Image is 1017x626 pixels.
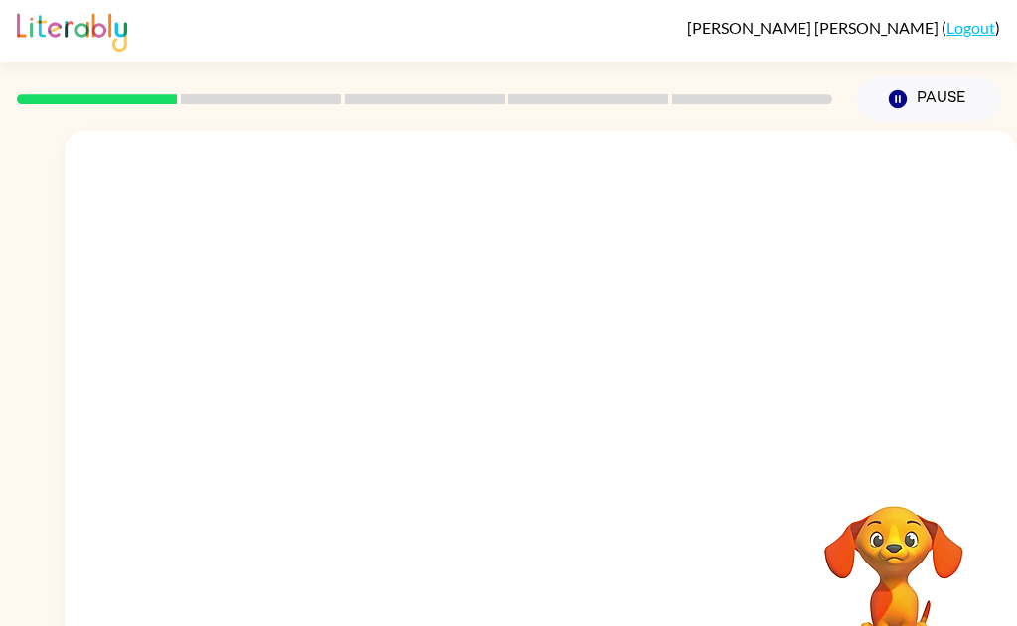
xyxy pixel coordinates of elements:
[687,18,942,37] span: [PERSON_NAME] [PERSON_NAME]
[687,18,1000,37] div: ( )
[17,8,127,52] img: Literably
[856,76,1000,122] button: Pause
[946,18,995,37] a: Logout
